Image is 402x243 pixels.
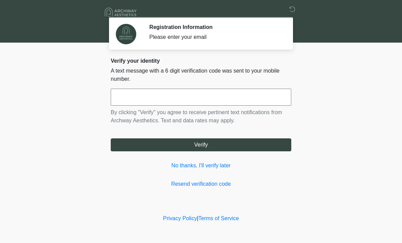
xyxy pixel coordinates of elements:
[111,108,291,125] p: By clicking "Verify" you agree to receive pertinent text notifications from Archway Aesthetics. T...
[111,67,291,83] p: A text message with a 6 digit verification code was sent to your mobile number.
[104,5,138,19] img: Archway Aesthetics Logo
[111,58,291,64] h2: Verify your identity
[116,24,136,44] img: Agent Avatar
[149,33,281,41] div: Please enter your email
[111,180,291,188] a: Resend verification code
[111,138,291,151] button: Verify
[149,24,281,30] h2: Registration Information
[198,215,239,221] a: Terms of Service
[197,215,198,221] a: |
[111,162,291,170] a: No thanks, I'll verify later
[163,215,197,221] a: Privacy Policy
